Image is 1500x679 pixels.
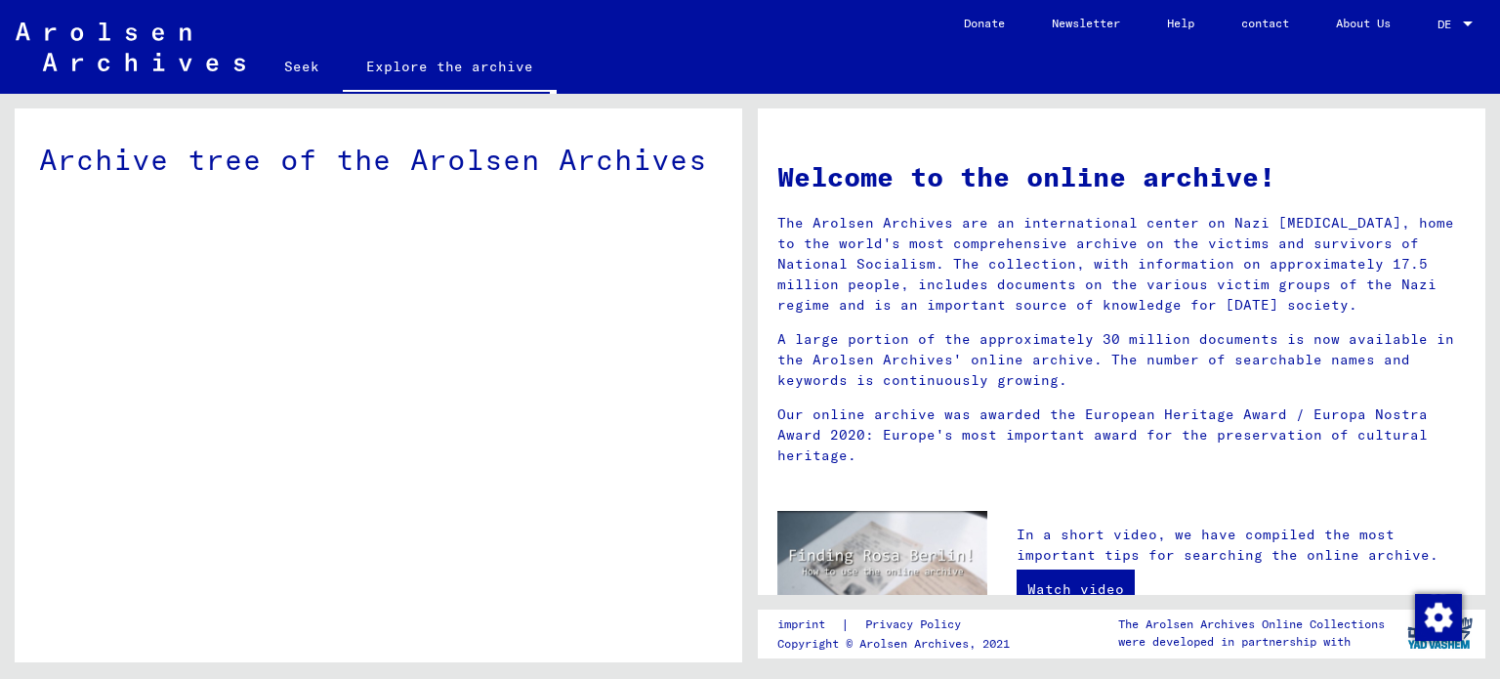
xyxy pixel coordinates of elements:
[1118,616,1385,631] font: The Arolsen Archives Online Collections
[777,330,1454,389] font: A large portion of the approximately 30 million documents is now available in the Arolsen Archive...
[39,141,707,178] font: Archive tree of the Arolsen Archives
[1118,634,1351,649] font: were developed in partnership with
[1167,16,1194,30] font: Help
[1437,17,1451,31] font: DE
[1414,593,1461,640] div: Change consent
[777,615,841,635] a: imprint
[16,22,245,71] img: Arolsen_neg.svg
[777,159,1275,193] font: Welcome to the online archive!
[964,16,1005,30] font: Donate
[1017,526,1438,564] font: In a short video, we have compiled the most important tips for searching the online archive.
[1052,16,1120,30] font: Newsletter
[366,58,533,75] font: Explore the archive
[1241,16,1289,30] font: contact
[1415,594,1462,641] img: Change consent
[850,615,984,635] a: Privacy Policy
[865,616,961,631] font: Privacy Policy
[777,405,1428,464] font: Our online archive was awarded the European Heritage Award / Europa Nostra Award 2020: Europe's m...
[1336,16,1391,30] font: About Us
[1027,580,1124,598] font: Watch video
[777,636,1010,651] font: Copyright © Arolsen Archives, 2021
[1017,570,1135,609] a: Watch video
[284,58,319,75] font: Seek
[777,616,825,631] font: imprint
[1403,609,1477,658] img: yv_logo.png
[777,511,987,625] img: video.jpg
[261,43,343,90] a: Seek
[777,214,1454,314] font: The Arolsen Archives are an international center on Nazi [MEDICAL_DATA], home to the world's most...
[343,43,557,94] a: Explore the archive
[841,615,850,633] font: |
